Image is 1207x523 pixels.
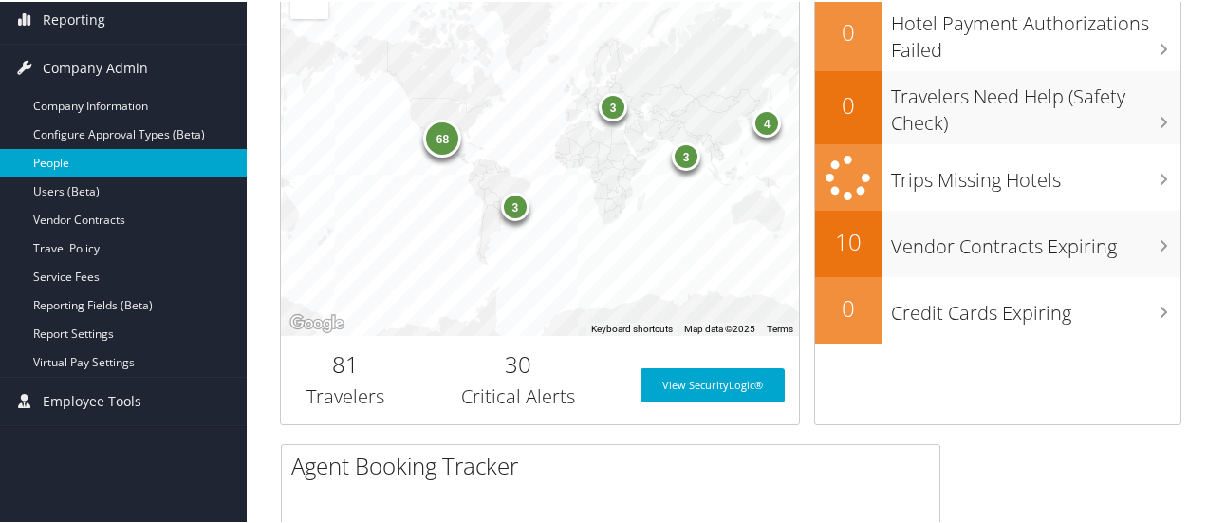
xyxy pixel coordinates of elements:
[591,321,673,334] button: Keyboard shortcuts
[599,91,627,120] div: 3
[891,156,1180,192] h3: Trips Missing Hotels
[295,346,396,379] h2: 81
[295,382,396,408] h3: Travelers
[815,14,882,47] h2: 0
[291,448,939,480] h2: Agent Booking Tracker
[815,209,1180,275] a: 10Vendor Contracts Expiring
[815,275,1180,342] a: 0Credit Cards Expiring
[815,224,882,256] h2: 10
[424,382,611,408] h3: Critical Alerts
[815,290,882,323] h2: 0
[672,140,700,169] div: 3
[423,118,461,156] div: 68
[501,191,529,219] div: 3
[891,222,1180,258] h3: Vendor Contracts Expiring
[815,142,1180,210] a: Trips Missing Hotels
[891,289,1180,325] h3: Credit Cards Expiring
[641,366,785,401] a: View SecurityLogic®
[43,43,148,90] span: Company Admin
[286,309,348,334] img: Google
[891,72,1180,135] h3: Travelers Need Help (Safety Check)
[815,69,1180,142] a: 0Travelers Need Help (Safety Check)
[684,322,755,332] span: Map data ©2025
[43,376,141,423] span: Employee Tools
[767,322,793,332] a: Terms (opens in new tab)
[752,106,781,135] div: 4
[424,346,611,379] h2: 30
[815,87,882,120] h2: 0
[286,309,348,334] a: Open this area in Google Maps (opens a new window)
